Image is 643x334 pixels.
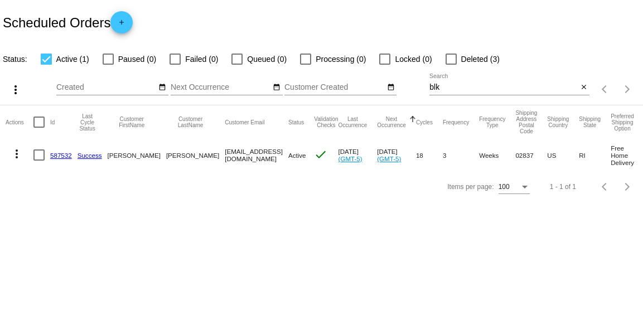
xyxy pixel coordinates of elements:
mat-cell: US [547,139,579,171]
span: Failed (0) [185,52,218,66]
a: 587532 [50,152,72,159]
button: Change sorting for CustomerEmail [225,119,264,125]
button: Next page [616,78,639,100]
mat-cell: RI [579,139,611,171]
span: Status: [3,55,27,64]
mat-cell: 18 [416,139,443,171]
button: Change sorting for FrequencyType [479,116,505,128]
span: Paused (0) [118,52,156,66]
button: Change sorting for PreferredShippingOption [611,113,634,132]
button: Change sorting for Status [288,119,304,125]
div: 1 - 1 of 1 [550,183,576,191]
span: Processing (0) [316,52,366,66]
mat-icon: more_vert [10,147,23,161]
button: Previous page [594,78,616,100]
button: Clear [578,82,589,94]
mat-icon: add [115,18,128,32]
mat-cell: Weeks [479,139,515,171]
button: Change sorting for CustomerLastName [166,116,215,128]
mat-cell: 02837 [515,139,547,171]
button: Next page [616,176,639,198]
button: Change sorting for Id [50,119,55,125]
button: Change sorting for ShippingCountry [547,116,569,128]
button: Change sorting for ShippingPostcode [515,110,537,134]
span: Deleted (3) [461,52,500,66]
mat-cell: [PERSON_NAME] [166,139,225,171]
mat-icon: date_range [158,83,166,92]
a: Success [78,152,102,159]
mat-cell: 3 [443,139,479,171]
input: Next Occurrence [171,83,271,92]
button: Change sorting for Cycles [416,119,433,125]
mat-icon: check [314,148,327,161]
input: Created [56,83,157,92]
mat-cell: [DATE] [339,139,378,171]
input: Search [429,83,578,92]
mat-cell: [PERSON_NAME] [108,139,166,171]
mat-cell: [DATE] [377,139,416,171]
span: Queued (0) [247,52,287,66]
h2: Scheduled Orders [3,11,133,33]
button: Change sorting for LastOccurrenceUtc [339,116,368,128]
mat-icon: more_vert [9,83,22,96]
a: (GMT-5) [339,155,362,162]
mat-cell: [EMAIL_ADDRESS][DOMAIN_NAME] [225,139,288,171]
button: Change sorting for Frequency [443,119,469,125]
span: Active [288,152,306,159]
button: Previous page [594,176,616,198]
input: Customer Created [284,83,385,92]
button: Change sorting for CustomerFirstName [108,116,156,128]
mat-select: Items per page: [499,183,530,191]
button: Change sorting for LastProcessingCycleId [78,113,98,132]
mat-icon: close [580,83,588,92]
mat-icon: date_range [273,83,281,92]
mat-header-cell: Actions [6,105,33,139]
button: Change sorting for ShippingState [579,116,601,128]
span: Locked (0) [395,52,432,66]
a: (GMT-5) [377,155,401,162]
mat-header-cell: Validation Checks [314,105,338,139]
div: Items per page: [447,183,494,191]
button: Change sorting for NextOccurrenceUtc [377,116,406,128]
mat-icon: date_range [387,83,395,92]
span: 100 [499,183,510,191]
span: Active (1) [56,52,89,66]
